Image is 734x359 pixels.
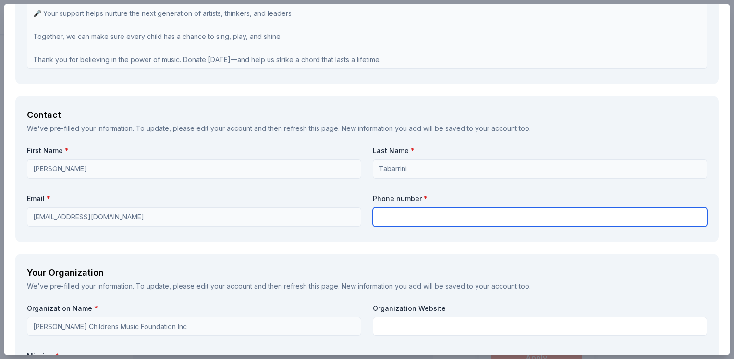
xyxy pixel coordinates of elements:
a: edit your account [196,282,252,290]
label: Last Name [373,146,707,155]
label: Phone number [373,194,707,204]
div: We've pre-filled your information. To update, please and then refresh this page. New information ... [27,281,707,292]
a: edit your account [196,124,252,132]
label: Email [27,194,361,204]
label: Organization Website [373,304,707,313]
div: Your Organization [27,265,707,281]
div: Contact [27,107,707,123]
label: Organization Name [27,304,361,313]
div: We've pre-filled your information. To update, please and then refresh this page. New information ... [27,123,707,134]
label: First Name [27,146,361,155]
